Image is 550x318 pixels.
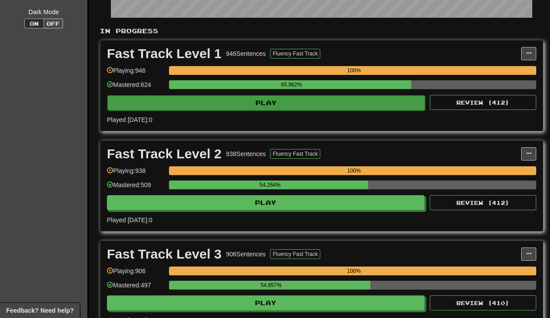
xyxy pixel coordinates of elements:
[107,47,222,60] div: Fast Track Level 1
[172,281,370,290] div: 54.857%
[430,295,536,310] button: Review (410)
[107,195,424,210] button: Play
[107,95,425,110] button: Play
[107,267,165,281] div: Playing: 906
[6,306,74,315] span: Open feedback widget
[430,95,536,110] button: Review (412)
[172,267,536,275] div: 100%
[430,195,536,210] button: Review (412)
[107,116,152,123] span: Played [DATE]: 0
[226,49,266,58] div: 946 Sentences
[100,27,543,35] p: In Progress
[270,149,320,159] button: Fluency Fast Track
[172,80,411,89] div: 65.962%
[43,19,63,28] button: Off
[107,66,165,81] div: Playing: 946
[107,281,165,295] div: Mastered: 497
[107,247,222,261] div: Fast Track Level 3
[107,147,222,161] div: Fast Track Level 2
[107,295,424,310] button: Play
[24,19,44,28] button: On
[107,216,152,224] span: Played [DATE]: 0
[172,181,368,189] div: 54.264%
[107,166,165,181] div: Playing: 938
[270,249,320,259] button: Fluency Fast Track
[226,250,266,259] div: 906 Sentences
[226,149,266,158] div: 938 Sentences
[107,181,165,195] div: Mastered: 509
[172,166,536,175] div: 100%
[172,66,536,75] div: 100%
[7,8,81,16] div: Dark Mode
[270,49,320,59] button: Fluency Fast Track
[107,80,165,95] div: Mastered: 624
